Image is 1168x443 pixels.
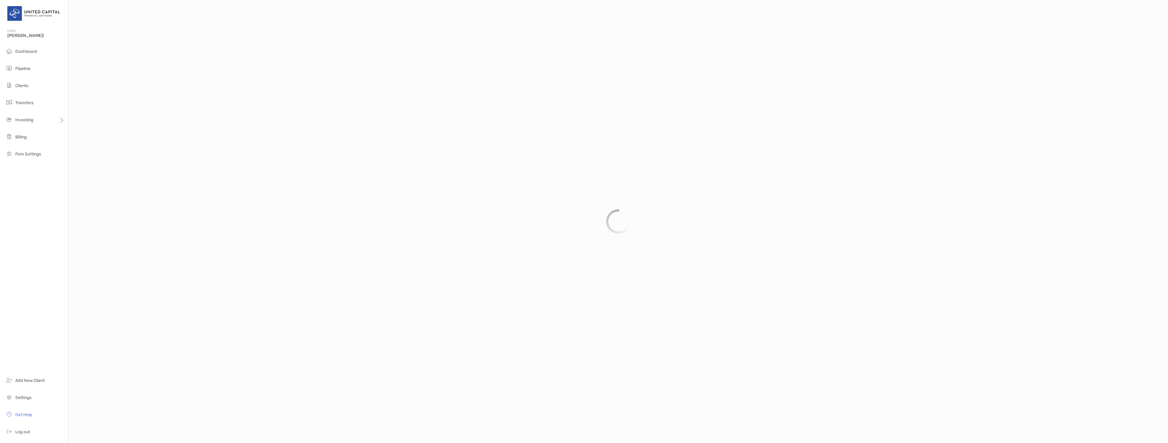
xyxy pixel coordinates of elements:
span: Billing [15,134,27,140]
img: get-help icon [6,411,13,418]
img: United Capital Logo [7,2,61,24]
img: transfers icon [6,99,13,106]
span: Settings [15,395,31,400]
img: pipeline icon [6,64,13,72]
img: billing icon [6,133,13,140]
span: Transfers [15,100,34,105]
span: Clients [15,83,28,88]
span: Dashboard [15,49,37,54]
img: logout icon [6,428,13,435]
span: [PERSON_NAME]! [7,33,64,38]
span: Pipeline [15,66,31,71]
img: settings icon [6,394,13,401]
span: Log out [15,429,30,434]
span: Get Help [15,412,32,417]
img: firm-settings icon [6,150,13,157]
img: add_new_client icon [6,376,13,384]
span: Add New Client [15,378,45,383]
span: Investing [15,117,33,123]
img: investing icon [6,116,13,123]
img: dashboard icon [6,47,13,55]
img: clients icon [6,82,13,89]
span: Firm Settings [15,152,41,157]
